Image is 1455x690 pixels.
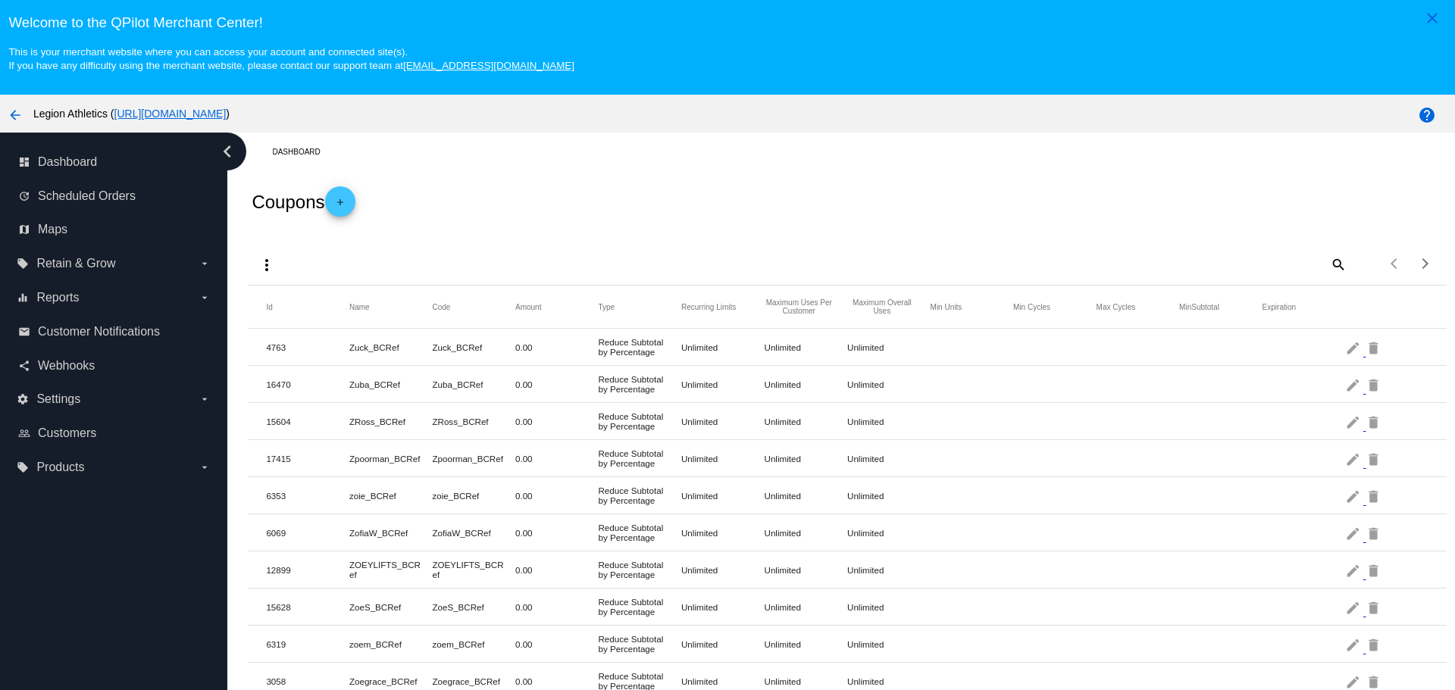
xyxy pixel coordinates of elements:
[1345,447,1363,470] mat-icon: edit
[432,598,515,616] mat-cell: ZoeS_BCRef
[681,635,765,653] mat-cell: Unlimited
[18,150,211,174] a: dashboard Dashboard
[515,339,599,356] mat-cell: 0.00
[18,184,211,208] a: update Scheduled Orders
[515,635,599,653] mat-cell: 0.00
[1366,373,1384,396] mat-icon: delete
[598,407,681,435] mat-cell: Reduce Subtotal by Percentage
[765,298,834,315] button: Change sorting for CustomerConversionLimits
[266,450,349,467] mat-cell: 17415
[266,524,349,542] mat-cell: 6069
[349,450,433,467] mat-cell: Zpoorman_BCRef
[765,561,848,579] mat-cell: Unlimited
[349,302,370,311] button: Change sorting for Name
[1366,410,1384,433] mat-icon: delete
[1423,9,1441,27] mat-icon: close
[515,302,541,311] button: Change sorting for Amount
[17,461,29,473] i: local_offer
[199,393,211,405] i: arrow_drop_down
[1366,558,1384,582] mat-icon: delete
[331,197,349,215] mat-icon: add
[349,376,433,393] mat-cell: Zuba_BCRef
[847,561,931,579] mat-cell: Unlimited
[1418,106,1436,124] mat-icon: help
[114,108,227,120] a: [URL][DOMAIN_NAME]
[349,598,433,616] mat-cell: ZoeS_BCRef
[765,487,848,504] mat-cell: Unlimited
[1328,252,1347,276] mat-icon: search
[432,376,515,393] mat-cell: Zuba_BCRef
[765,598,848,616] mat-cell: Unlimited
[18,354,211,378] a: share Webhooks
[765,413,848,430] mat-cell: Unlimited
[1366,447,1384,470] mat-icon: delete
[432,339,515,356] mat-cell: Zuck_BCRef
[681,598,765,616] mat-cell: Unlimited
[199,258,211,270] i: arrow_drop_down
[1345,373,1363,396] mat-icon: edit
[38,426,96,440] span: Customers
[765,524,848,542] mat-cell: Unlimited
[6,106,24,124] mat-icon: arrow_back
[18,217,211,242] a: map Maps
[681,302,736,311] button: Change sorting for RecurringLimits
[847,673,931,690] mat-cell: Unlimited
[765,635,848,653] mat-cell: Unlimited
[598,302,615,311] button: Change sorting for DiscountType
[847,339,931,356] mat-cell: Unlimited
[1345,410,1363,433] mat-icon: edit
[215,139,239,164] i: chevron_left
[266,635,349,653] mat-cell: 6319
[199,461,211,473] i: arrow_drop_down
[765,673,848,690] mat-cell: Unlimited
[432,673,515,690] mat-cell: Zoegrace_BCRef
[272,140,333,164] a: Dashboard
[681,524,765,542] mat-cell: Unlimited
[17,258,29,270] i: local_offer
[18,156,30,168] i: dashboard
[1345,558,1363,582] mat-icon: edit
[847,635,931,653] mat-cell: Unlimited
[349,635,433,653] mat-cell: zoem_BCRef
[1097,302,1136,311] button: Change sorting for MaxCycles
[432,556,515,583] mat-cell: ZOEYLIFTS_BCRef
[515,376,599,393] mat-cell: 0.00
[681,561,765,579] mat-cell: Unlimited
[1366,521,1384,545] mat-icon: delete
[36,392,80,406] span: Settings
[18,320,211,344] a: email Customer Notifications
[403,60,574,71] a: [EMAIL_ADDRESS][DOMAIN_NAME]
[36,291,79,304] span: Reports
[38,223,67,236] span: Maps
[266,339,349,356] mat-cell: 4763
[266,561,349,579] mat-cell: 12899
[349,413,433,430] mat-cell: ZRoss_BCRef
[1179,302,1219,311] button: Change sorting for MinSubtotal
[266,598,349,616] mat-cell: 15628
[598,593,681,620] mat-cell: Reduce Subtotal by Percentage
[681,487,765,504] mat-cell: Unlimited
[598,556,681,583] mat-cell: Reduce Subtotal by Percentage
[36,257,115,270] span: Retain & Grow
[515,413,599,430] mat-cell: 0.00
[765,376,848,393] mat-cell: Unlimited
[33,108,230,120] span: Legion Athletics ( )
[38,325,160,339] span: Customer Notifications
[765,339,848,356] mat-cell: Unlimited
[432,635,515,653] mat-cell: zoem_BCRef
[252,186,355,217] h2: Coupons
[515,598,599,616] mat-cell: 0.00
[38,359,95,373] span: Webhooks
[515,524,599,542] mat-cell: 0.00
[515,673,599,690] mat-cell: 0.00
[598,519,681,546] mat-cell: Reduce Subtotal by Percentage
[1380,248,1410,279] button: Previous page
[847,598,931,616] mat-cell: Unlimited
[266,413,349,430] mat-cell: 15604
[266,302,272,311] button: Change sorting for Id
[1345,521,1363,545] mat-icon: edit
[432,302,450,311] button: Change sorting for Code
[681,376,765,393] mat-cell: Unlimited
[199,292,211,304] i: arrow_drop_down
[1345,595,1363,619] mat-icon: edit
